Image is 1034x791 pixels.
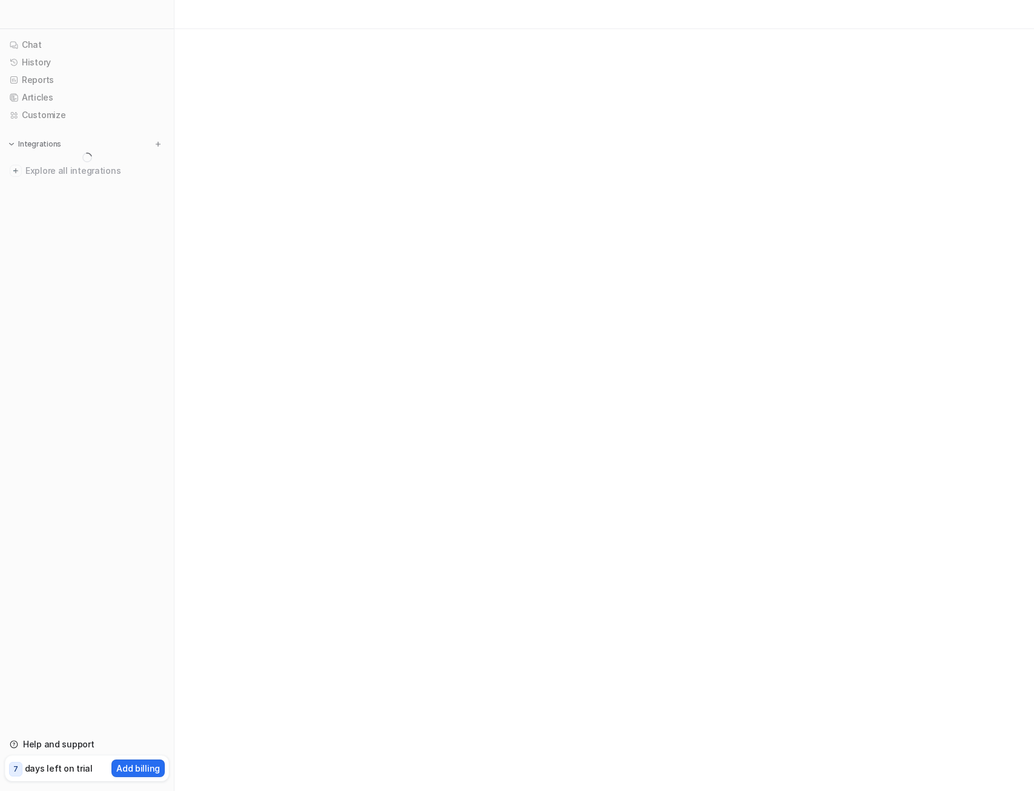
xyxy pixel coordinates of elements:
[5,36,169,53] a: Chat
[5,89,169,106] a: Articles
[5,162,169,179] a: Explore all integrations
[5,54,169,71] a: History
[13,764,18,775] p: 7
[7,140,16,148] img: expand menu
[116,762,160,775] p: Add billing
[5,107,169,124] a: Customize
[25,161,164,180] span: Explore all integrations
[25,762,93,775] p: days left on trial
[5,138,65,150] button: Integrations
[111,760,165,777] button: Add billing
[10,165,22,177] img: explore all integrations
[154,140,162,148] img: menu_add.svg
[5,736,169,753] a: Help and support
[18,139,61,149] p: Integrations
[5,71,169,88] a: Reports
